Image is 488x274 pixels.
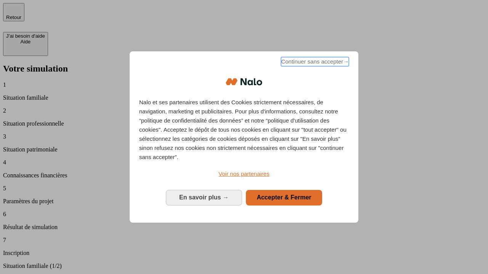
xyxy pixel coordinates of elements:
a: Voir nos partenaires [139,169,349,178]
img: Logo [226,70,262,93]
button: Accepter & Fermer: Accepter notre traitement des données et fermer [246,190,322,205]
div: Bienvenue chez Nalo Gestion du consentement [130,51,358,222]
span: Voir nos partenaires [218,170,269,177]
p: Nalo et ses partenaires utilisent des Cookies strictement nécessaires, de navigation, marketing e... [139,98,349,162]
span: Continuer sans accepter→ [281,57,349,66]
span: Accepter & Fermer [257,194,311,201]
button: En savoir plus: Configurer vos consentements [166,190,242,205]
span: En savoir plus → [179,194,229,201]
